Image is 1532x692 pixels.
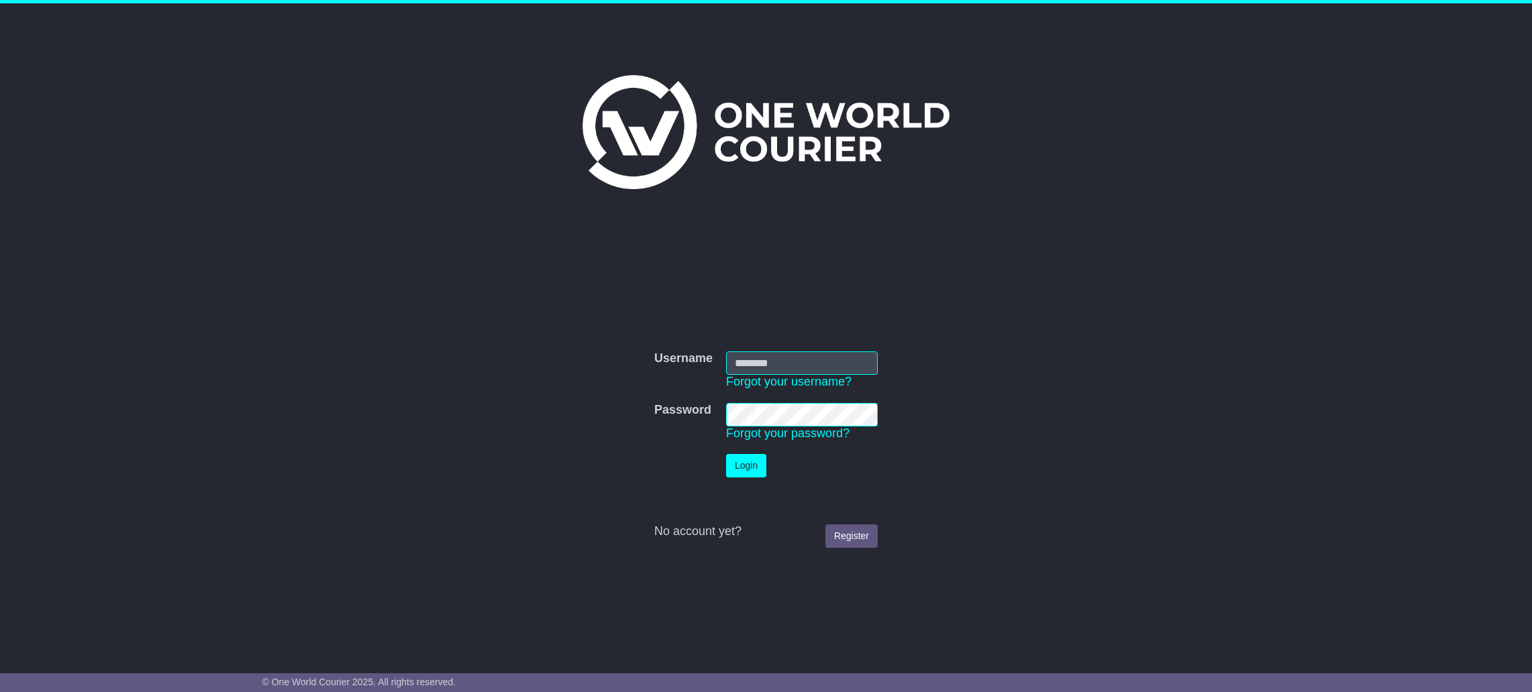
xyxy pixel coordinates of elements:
[582,75,949,189] img: One World
[262,677,456,687] span: © One World Courier 2025. All rights reserved.
[654,351,713,366] label: Username
[654,524,878,539] div: No account yet?
[726,426,850,440] a: Forgot your password?
[654,403,711,418] label: Password
[726,375,852,388] a: Forgot your username?
[825,524,878,548] a: Register
[726,454,766,477] button: Login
